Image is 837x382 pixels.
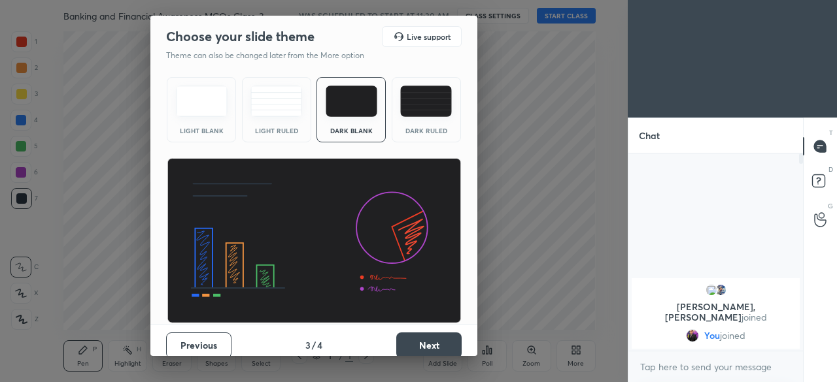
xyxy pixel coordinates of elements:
p: G [828,201,833,211]
img: lightTheme.e5ed3b09.svg [176,86,228,117]
p: D [828,165,833,174]
img: 3 [705,283,718,296]
p: Chat [628,118,670,153]
button: Previous [166,332,231,358]
h4: 4 [317,338,322,352]
img: 9f6b1010237b4dfe9863ee218648695e.jpg [686,329,699,342]
p: Theme can also be changed later from the More option [166,50,378,61]
p: [PERSON_NAME], [PERSON_NAME] [640,302,792,323]
div: Dark Ruled [400,127,453,134]
span: joined [720,330,745,341]
h5: Live support [407,33,451,40]
div: Light Blank [175,127,228,134]
img: lightRuledTheme.5fabf969.svg [250,86,302,117]
span: You [704,330,720,341]
img: cc45302d45214adb8ce29de485ee4503.jpg [714,283,727,296]
img: darkThemeBanner.d06ce4a2.svg [167,158,462,324]
div: grid [628,276,803,351]
img: darkTheme.f0cc69e5.svg [326,86,377,117]
span: joined [742,311,767,323]
div: Light Ruled [250,127,303,134]
h4: / [312,338,316,352]
h2: Choose your slide theme [166,28,315,45]
p: T [829,128,833,138]
img: darkRuledTheme.de295e13.svg [400,86,452,117]
div: Dark Blank [325,127,377,134]
button: Next [396,332,462,358]
h4: 3 [305,338,311,352]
